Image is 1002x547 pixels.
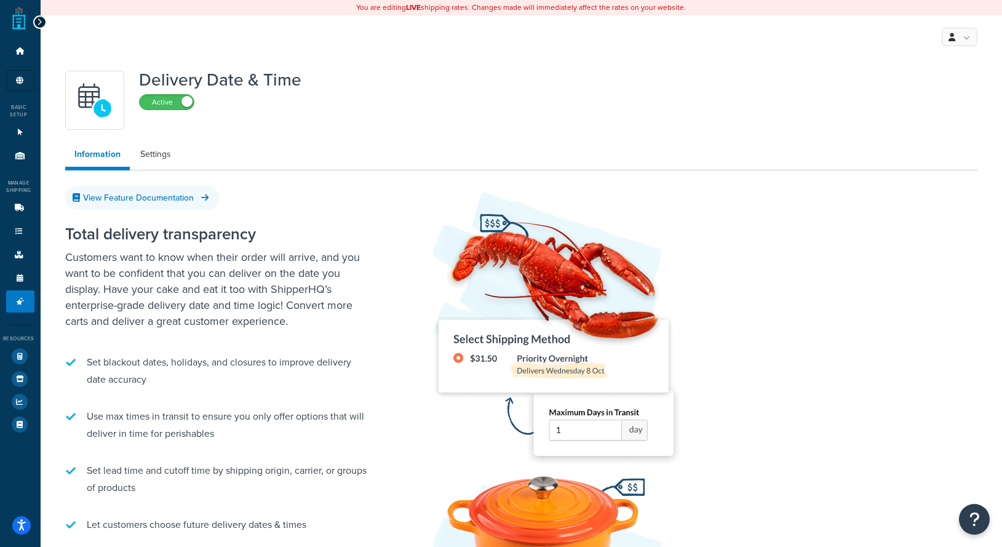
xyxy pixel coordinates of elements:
li: Shipping Rules [6,220,34,243]
button: Open Resource Center [959,504,990,535]
li: Dashboard [6,40,34,63]
h1: Delivery Date & Time [139,71,301,89]
li: Analytics [6,391,34,413]
li: Carriers [6,197,34,220]
li: Time Slots [6,267,34,290]
img: gfkeb5ejjkALwAAAABJRU5ErkJggg== [73,79,116,122]
li: Origins [6,145,34,167]
li: Set lead time and cutoff time by shipping origin, carrier, or groups of products [65,456,373,503]
a: View Feature Documentation [65,186,219,210]
b: LIVE [406,2,421,13]
li: Advanced Features [6,290,34,313]
label: Active [140,95,194,110]
a: Settings [131,142,180,167]
li: Set blackout dates, holidays, and closures to improve delivery date accuracy [65,348,373,394]
li: Marketplace [6,368,34,390]
h2: Total delivery transparency [65,225,373,243]
li: Websites [6,121,34,144]
a: Information [65,142,130,170]
li: Boxes [6,244,34,266]
li: Help Docs [6,413,34,436]
p: Customers want to know when their order will arrive, and you want to be confident that you can de... [65,249,373,329]
li: Let customers choose future delivery dates & times [65,510,373,540]
li: Test Your Rates [6,345,34,367]
li: Use max times in transit to ensure you only offer options that will deliver in time for perishables [65,402,373,449]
